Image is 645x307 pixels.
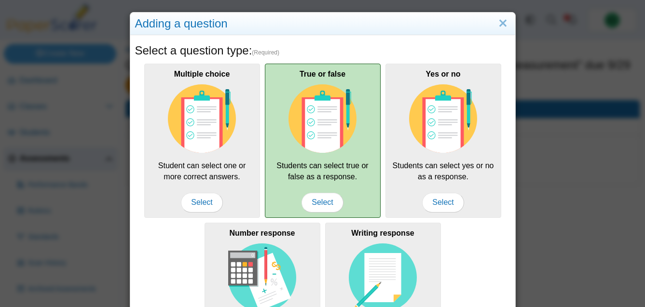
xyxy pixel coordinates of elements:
[252,49,279,57] span: (Required)
[168,84,236,153] img: item-type-multiple-choice.svg
[409,84,478,153] img: item-type-multiple-choice.svg
[351,229,414,237] b: Writing response
[229,229,295,237] b: Number response
[425,70,460,78] b: Yes or no
[265,64,381,218] div: Students can select true or false as a response.
[300,70,345,78] b: True or false
[181,193,222,212] span: Select
[174,70,230,78] b: Multiple choice
[302,193,343,212] span: Select
[495,15,510,32] a: Close
[288,84,357,153] img: item-type-multiple-choice.svg
[135,42,510,59] h5: Select a question type:
[144,64,260,218] div: Student can select one or more correct answers.
[385,64,501,218] div: Students can select yes or no as a response.
[130,13,515,35] div: Adding a question
[422,193,464,212] span: Select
